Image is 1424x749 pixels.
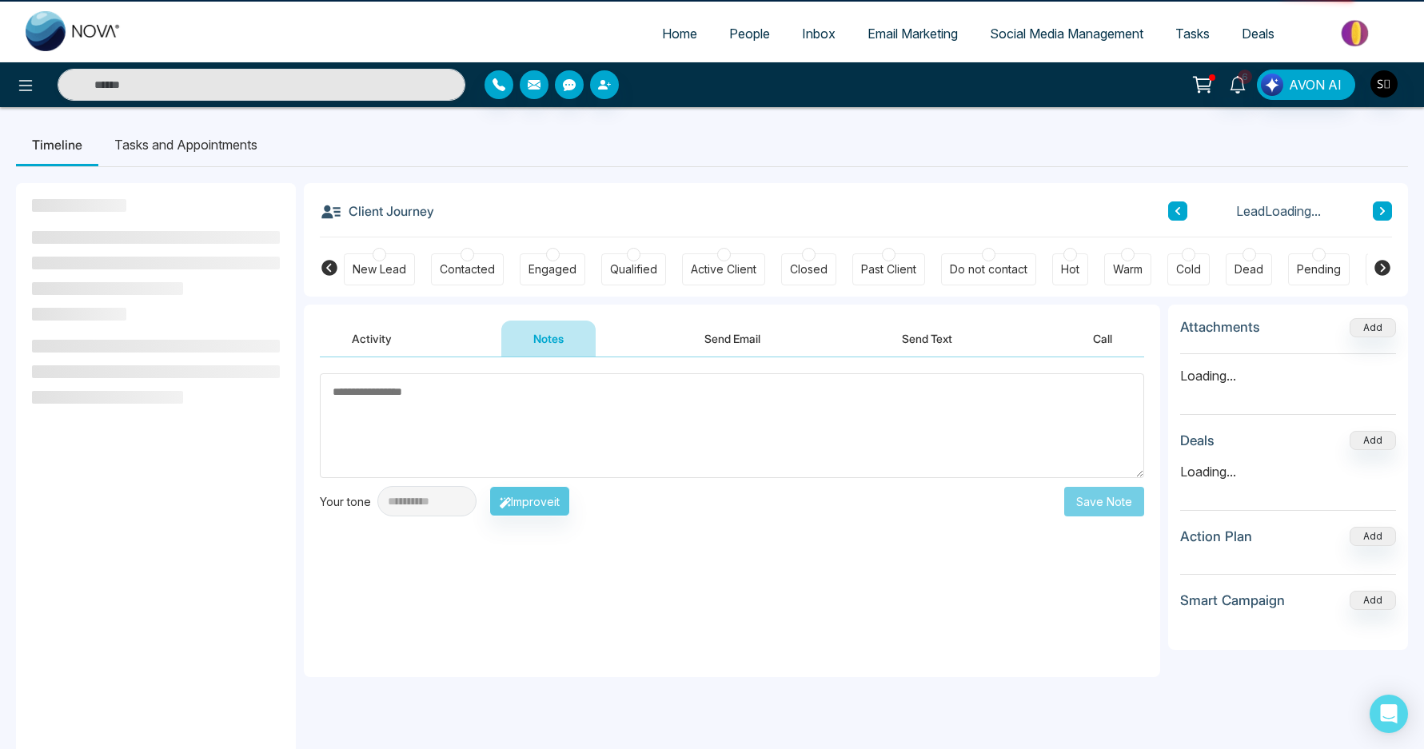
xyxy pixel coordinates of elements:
button: Notes [501,321,596,357]
div: Cold [1176,261,1201,277]
button: AVON AI [1257,70,1355,100]
img: Lead Flow [1261,74,1283,96]
h3: Deals [1180,432,1215,448]
div: Qualified [610,261,657,277]
span: Home [662,26,697,42]
button: Add [1350,431,1396,450]
h3: Smart Campaign [1180,592,1285,608]
img: Market-place.gif [1298,15,1414,51]
button: Send Text [870,321,984,357]
button: Add [1350,591,1396,610]
p: Loading... [1180,462,1396,481]
span: Add [1350,320,1396,333]
div: Pending [1297,261,1341,277]
button: Save Note [1064,487,1144,516]
a: Deals [1226,18,1290,49]
h3: Attachments [1180,319,1260,335]
div: Your tone [320,493,377,510]
div: Closed [790,261,828,277]
div: Hot [1061,261,1079,277]
span: People [729,26,770,42]
span: Deals [1242,26,1274,42]
a: People [713,18,786,49]
div: Contacted [440,261,495,277]
a: 6 [1219,70,1257,98]
span: Tasks [1175,26,1210,42]
button: Call [1061,321,1144,357]
a: Home [646,18,713,49]
button: Activity [320,321,424,357]
button: Send Email [672,321,792,357]
span: Lead Loading... [1236,201,1321,221]
span: Email Marketing [868,26,958,42]
a: Email Marketing [852,18,974,49]
div: Active Client [691,261,756,277]
li: Timeline [16,123,98,166]
h3: Action Plan [1180,528,1252,544]
li: Tasks and Appointments [98,123,273,166]
span: Inbox [802,26,836,42]
div: Do not contact [950,261,1027,277]
div: Past Client [861,261,916,277]
button: Add [1350,527,1396,546]
a: Tasks [1159,18,1226,49]
div: Open Intercom Messenger [1370,695,1408,733]
span: 6 [1238,70,1252,84]
img: Nova CRM Logo [26,11,122,51]
div: New Lead [353,261,406,277]
div: Engaged [529,261,576,277]
a: Inbox [786,18,852,49]
a: Social Media Management [974,18,1159,49]
button: Add [1350,318,1396,337]
span: Social Media Management [990,26,1143,42]
div: Dead [1235,261,1263,277]
p: Loading... [1180,354,1396,385]
h3: Client Journey [320,199,434,223]
div: Warm [1113,261,1143,277]
span: AVON AI [1289,75,1342,94]
img: User Avatar [1370,70,1398,98]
